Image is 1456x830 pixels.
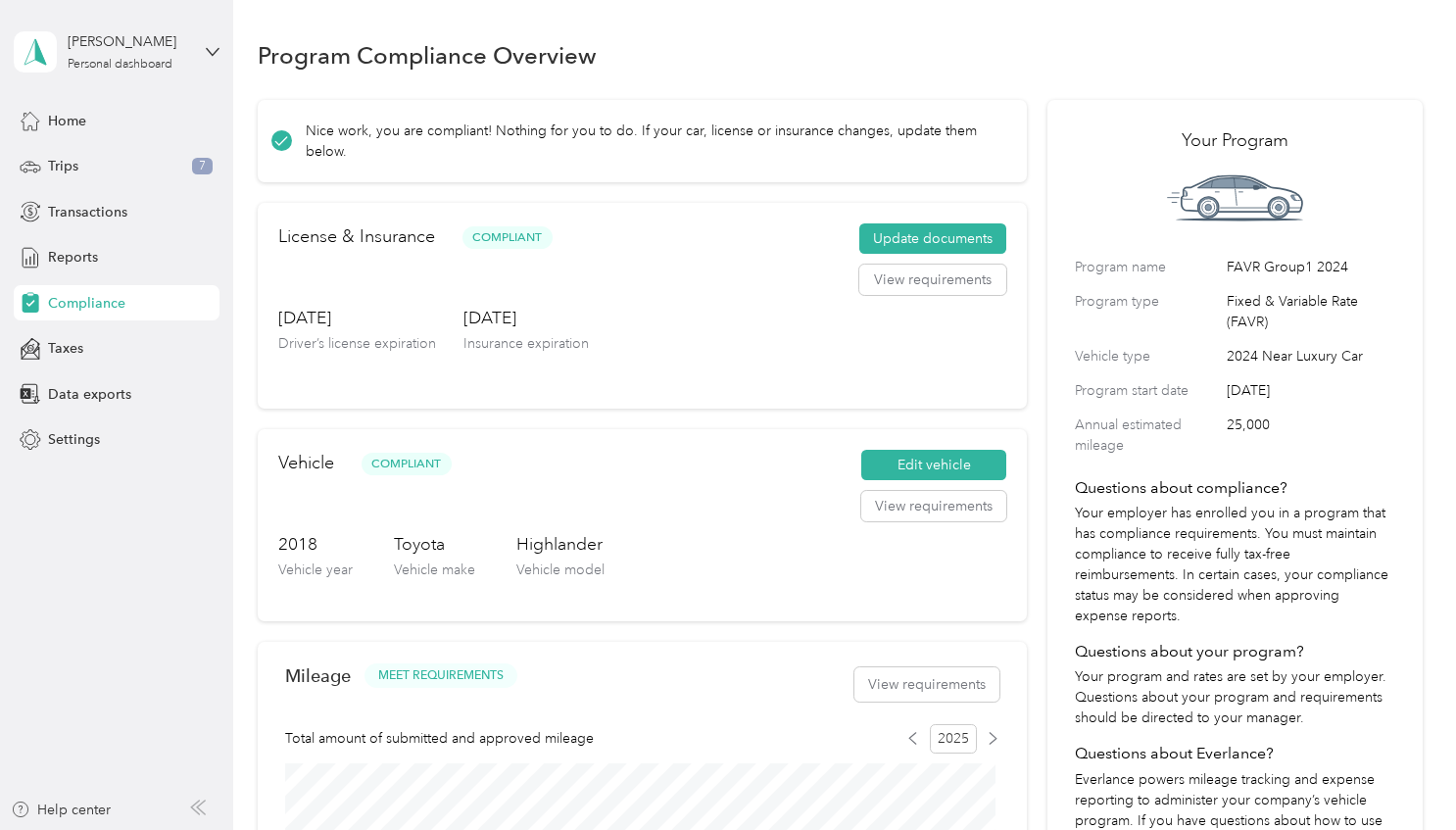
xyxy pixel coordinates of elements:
[516,532,605,557] h3: Highlander
[68,59,172,71] div: Personal dashboard
[278,450,334,476] h2: Vehicle
[278,333,436,354] p: Driver’s license expiration
[378,667,504,685] span: MEET REQUIREMENTS
[1075,127,1394,154] h2: Your Program
[48,156,78,176] span: Trips
[48,202,127,222] span: Transactions
[48,293,125,314] span: Compliance
[1075,346,1220,366] label: Vehicle type
[1075,640,1394,663] h4: Questions about your program?
[1075,476,1394,500] h4: Questions about compliance?
[11,800,111,820] button: Help center
[861,450,1006,481] button: Edit vehicle
[1227,291,1394,332] span: Fixed & Variable Rate (FAVR)
[1227,257,1394,277] span: FAVR Group1 2024
[1075,291,1220,332] label: Program type
[48,429,100,450] span: Settings
[462,226,553,249] span: Compliant
[1227,415,1394,456] span: 25,000
[1075,257,1220,277] label: Program name
[394,560,475,580] p: Vehicle make
[278,223,435,250] h2: License & Insurance
[306,121,1000,162] p: Nice work, you are compliant! Nothing for you to do. If your car, license or insurance changes, u...
[859,223,1006,255] button: Update documents
[1075,503,1394,626] p: Your employer has enrolled you in a program that has compliance requirements. You must maintain c...
[516,560,605,580] p: Vehicle model
[48,384,131,405] span: Data exports
[1227,346,1394,366] span: 2024 Near Luxury Car
[68,31,190,52] div: [PERSON_NAME]
[48,338,83,359] span: Taxes
[1075,666,1394,728] p: Your program and rates are set by your employer. Questions about your program and requirements sh...
[1075,742,1394,765] h4: Questions about Everlance?
[1075,415,1220,456] label: Annual estimated mileage
[859,265,1006,296] button: View requirements
[278,532,353,557] h3: 2018
[362,453,452,475] span: Compliant
[192,158,213,175] span: 7
[364,663,517,688] button: MEET REQUIREMENTS
[278,306,436,330] h3: [DATE]
[258,45,597,66] h1: Program Compliance Overview
[861,491,1006,522] button: View requirements
[854,667,999,702] button: View requirements
[48,111,86,131] span: Home
[285,665,351,686] h2: Mileage
[1227,380,1394,401] span: [DATE]
[48,247,98,268] span: Reports
[285,728,594,749] span: Total amount of submitted and approved mileage
[278,560,353,580] p: Vehicle year
[1346,720,1456,830] iframe: Everlance-gr Chat Button Frame
[930,724,977,754] span: 2025
[463,333,589,354] p: Insurance expiration
[394,532,475,557] h3: Toyota
[1075,380,1220,401] label: Program start date
[463,306,589,330] h3: [DATE]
